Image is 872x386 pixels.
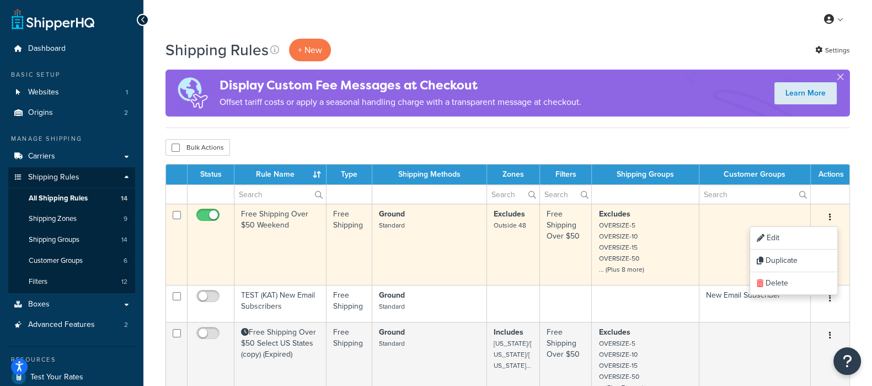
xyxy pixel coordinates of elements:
span: Boxes [28,300,50,309]
li: Origins [8,103,135,123]
th: Actions [811,165,849,184]
td: TEST (KAT) New Email Subscribers [234,285,327,322]
th: Shipping Groups [592,165,699,184]
span: 1 [126,88,128,97]
th: Status [188,165,234,184]
div: Basic Setup [8,70,135,80]
a: Learn More [774,82,837,104]
small: Standard [379,220,405,230]
strong: Excludes [494,208,525,220]
th: Zones [487,165,540,184]
a: Customer Groups 6 [8,251,135,271]
td: Free Shipping [327,285,372,322]
span: Dashboard [28,44,66,54]
a: Duplicate [750,250,837,272]
small: [US_STATE]/[US_STATE]/[US_STATE]... [494,339,532,371]
input: Search [699,185,810,204]
span: Shipping Groups [29,235,79,245]
span: 14 [121,194,127,203]
td: Free Shipping Over $50 Weekend [234,204,327,285]
a: Shipping Rules [8,167,135,188]
img: duties-banner-06bc72dcb5fe05cb3f9472aba00be2ae8eb53ab6f0d8bb03d382ba314ac3c341.png [165,70,220,117]
div: Manage Shipping [8,134,135,144]
input: Search [234,185,326,204]
li: Websites [8,82,135,103]
span: Filters [29,277,47,287]
span: 9 [124,214,127,224]
a: Shipping Zones 9 [8,209,135,229]
strong: Ground [379,208,405,220]
span: 12 [121,277,127,287]
span: Advanced Features [28,320,95,330]
span: 2 [124,108,128,118]
strong: Ground [379,326,405,338]
td: New Email Subscriber [699,285,811,322]
th: Type [327,165,372,184]
button: Open Resource Center [833,347,861,375]
span: Websites [28,88,59,97]
li: Filters [8,272,135,292]
th: Shipping Methods [372,165,487,184]
p: Offset tariff costs or apply a seasonal handling charge with a transparent message at checkout. [220,94,581,110]
span: 2 [124,320,128,330]
input: Search [487,185,539,204]
span: Shipping Rules [28,173,79,182]
a: Delete [750,272,837,295]
li: Shipping Rules [8,167,135,293]
a: Filters 12 [8,272,135,292]
li: All Shipping Rules [8,188,135,209]
th: Filters [540,165,592,184]
li: Advanced Features [8,315,135,335]
a: All Shipping Rules 14 [8,188,135,209]
a: Settings [815,43,850,58]
span: Test Your Rates [30,373,83,382]
a: Edit [750,227,837,250]
div: Resources [8,355,135,364]
small: Standard [379,302,405,311]
a: ShipperHQ Home [12,8,94,30]
span: Carriers [28,152,55,161]
th: Customer Groups [699,165,811,184]
span: 6 [124,256,127,266]
strong: Excludes [598,208,630,220]
p: + New [289,39,331,61]
span: Shipping Zones [29,214,77,224]
span: All Shipping Rules [29,194,88,203]
small: Outside 48 [494,220,526,230]
strong: Includes [494,326,523,338]
a: Shipping Groups 14 [8,230,135,250]
a: Origins 2 [8,103,135,123]
li: Customer Groups [8,251,135,271]
td: Free Shipping [327,204,372,285]
td: Free Shipping Over $50 [540,204,592,285]
th: Rule Name : activate to sort column ascending [234,165,327,184]
h4: Display Custom Fee Messages at Checkout [220,76,581,94]
a: Websites 1 [8,82,135,103]
span: Origins [28,108,53,118]
a: Boxes [8,294,135,315]
a: Dashboard [8,39,135,59]
strong: Ground [379,289,405,301]
input: Search [540,185,592,204]
h1: Shipping Rules [165,39,269,61]
li: Shipping Zones [8,209,135,229]
small: OVERSIZE-5 OVERSIZE-10 OVERSIZE-15 OVERSIZE-50 ... (Plus 8 more) [598,220,644,274]
li: Shipping Groups [8,230,135,250]
a: Advanced Features 2 [8,315,135,335]
button: Bulk Actions [165,139,230,156]
a: Carriers [8,146,135,167]
span: 14 [121,235,127,245]
small: Standard [379,339,405,348]
span: Customer Groups [29,256,83,266]
strong: Excludes [598,326,630,338]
